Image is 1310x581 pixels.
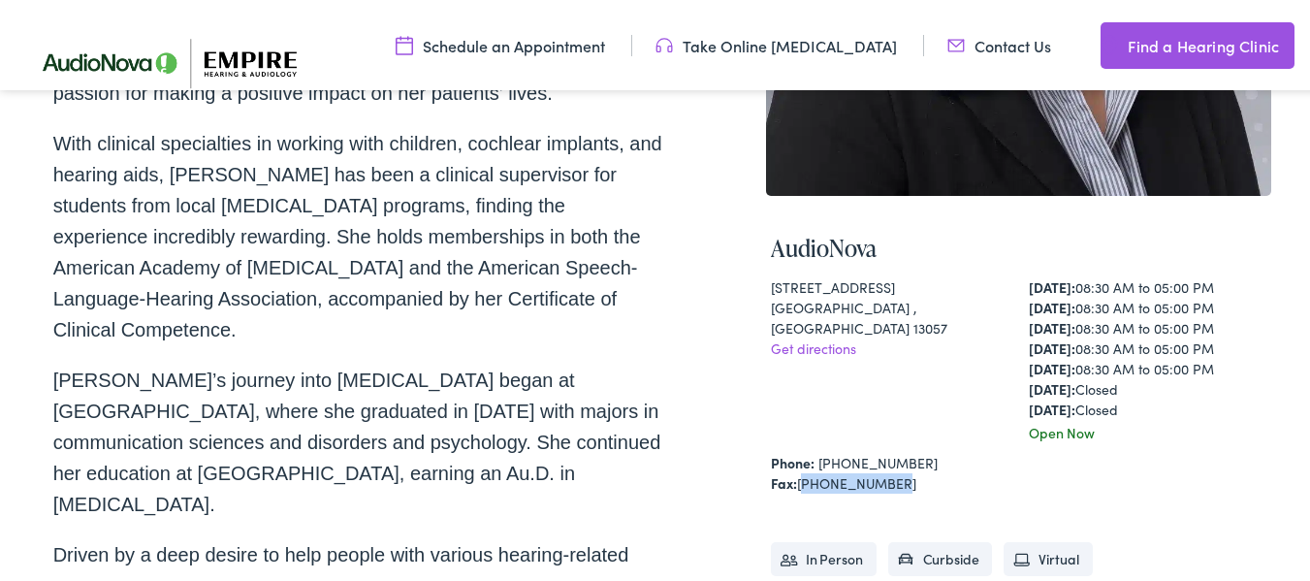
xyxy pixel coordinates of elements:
[53,125,662,342] p: With clinical specialties in working with children, cochlear implants, and hearing aids, [PERSON_...
[396,32,605,53] a: Schedule an Appointment
[771,295,1009,336] div: [GEOGRAPHIC_DATA] , [GEOGRAPHIC_DATA] 13057
[1029,274,1267,417] div: 08:30 AM to 05:00 PM 08:30 AM to 05:00 PM 08:30 AM to 05:00 PM 08:30 AM to 05:00 PM 08:30 AM to 0...
[1029,274,1075,294] strong: [DATE]:
[771,470,1267,491] div: [PHONE_NUMBER]
[1029,397,1075,416] strong: [DATE]:
[771,336,856,355] a: Get directions
[53,362,662,517] p: [PERSON_NAME]’s journey into [MEDICAL_DATA] began at [GEOGRAPHIC_DATA], where she graduated in [D...
[1004,539,1092,573] li: Virtual
[396,32,413,53] img: utility icon
[655,32,673,53] img: utility icon
[1101,31,1118,54] img: utility icon
[655,32,897,53] a: Take Online [MEDICAL_DATA]
[1029,420,1267,440] div: Open Now
[1029,376,1075,396] strong: [DATE]:
[1029,315,1075,335] strong: [DATE]:
[818,450,938,469] a: [PHONE_NUMBER]
[1101,19,1294,66] a: Find a Hearing Clinic
[771,274,1009,295] div: [STREET_ADDRESS]
[947,32,1051,53] a: Contact Us
[1029,336,1075,355] strong: [DATE]:
[1029,356,1075,375] strong: [DATE]:
[888,539,993,573] li: Curbside
[771,539,877,573] li: In Person
[1029,295,1075,314] strong: [DATE]:
[771,470,797,490] strong: Fax:
[771,232,1267,260] h4: AudioNova
[947,32,965,53] img: utility icon
[771,450,815,469] strong: Phone:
